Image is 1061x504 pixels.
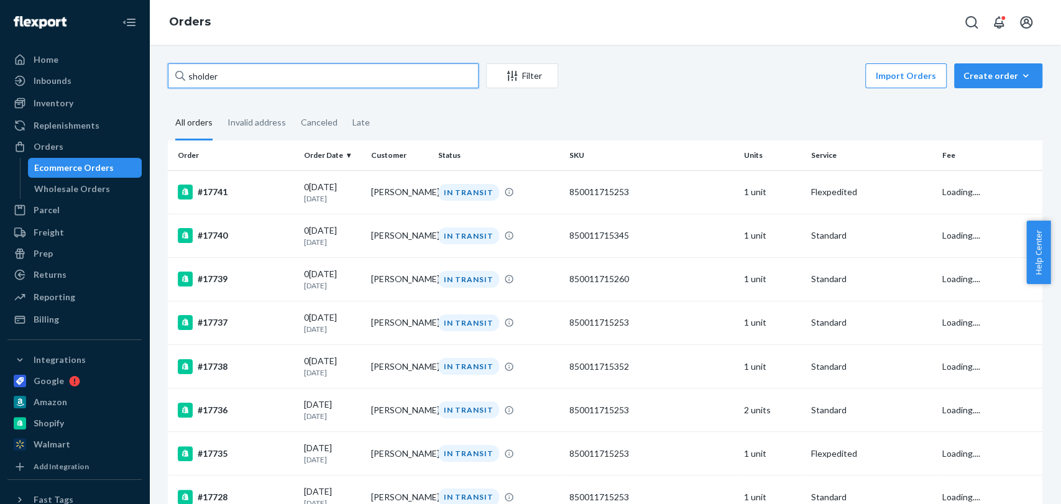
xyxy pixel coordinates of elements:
input: Search orders [168,63,479,88]
div: IN TRANSIT [438,314,499,331]
div: Filter [487,70,558,82]
div: #17735 [178,446,294,461]
div: #17738 [178,359,294,374]
ol: breadcrumbs [159,4,221,40]
div: #17737 [178,315,294,330]
td: Loading.... [937,432,1042,475]
div: 850011715352 [569,360,734,373]
div: [DATE] [304,442,361,465]
div: #17741 [178,185,294,199]
div: Wholesale Orders [34,183,110,195]
div: 850011715253 [569,491,734,503]
div: IN TRANSIT [438,271,499,288]
button: Open notifications [986,10,1011,35]
div: Reporting [34,291,75,303]
a: Billing [7,309,142,329]
div: 850011715260 [569,273,734,285]
a: Inbounds [7,71,142,91]
img: Flexport logo [14,16,67,29]
td: [PERSON_NAME] [366,257,433,301]
a: Wholesale Orders [28,179,142,199]
a: Ecommerce Orders [28,158,142,178]
a: Walmart [7,434,142,454]
p: [DATE] [304,280,361,291]
div: Home [34,53,58,66]
div: 0[DATE] [304,311,361,334]
p: Flexpedited [811,186,932,198]
div: Integrations [34,354,86,366]
div: 0[DATE] [304,268,361,291]
td: [PERSON_NAME] [366,388,433,432]
td: [PERSON_NAME] [366,432,433,475]
a: Add Integration [7,459,142,474]
p: [DATE] [304,193,361,204]
div: 850011715253 [569,404,734,416]
a: Reporting [7,287,142,307]
div: Replenishments [34,119,99,132]
p: [DATE] [304,411,361,421]
p: Standard [811,404,932,416]
div: #17740 [178,228,294,243]
div: 0[DATE] [304,181,361,204]
div: 850011715345 [569,229,734,242]
td: Loading.... [937,214,1042,257]
td: 1 unit [739,170,806,214]
button: Integrations [7,350,142,370]
a: Prep [7,244,142,263]
div: Ecommerce Orders [34,162,114,174]
div: IN TRANSIT [438,227,499,244]
div: #17736 [178,403,294,418]
div: Shopify [34,417,64,429]
div: All orders [175,106,213,140]
td: [PERSON_NAME] [366,214,433,257]
a: Replenishments [7,116,142,135]
td: Loading.... [937,257,1042,301]
p: [DATE] [304,237,361,247]
a: Orders [169,15,211,29]
div: Customer [371,150,428,160]
p: [DATE] [304,454,361,465]
a: Shopify [7,413,142,433]
button: Open account menu [1014,10,1039,35]
p: Standard [811,360,932,373]
button: Import Orders [865,63,947,88]
th: Status [433,140,564,170]
div: [DATE] [304,398,361,421]
div: Prep [34,247,53,260]
div: Returns [34,268,67,281]
div: IN TRANSIT [438,445,499,462]
div: 0[DATE] [304,355,361,378]
div: IN TRANSIT [438,401,499,418]
a: Amazon [7,392,142,412]
div: 850011715253 [569,316,734,329]
div: Amazon [34,396,67,408]
th: Order [168,140,299,170]
td: Loading.... [937,388,1042,432]
button: Open Search Box [959,10,984,35]
td: [PERSON_NAME] [366,170,433,214]
div: 850011715253 [569,447,734,460]
div: Inbounds [34,75,71,87]
div: 0[DATE] [304,224,361,247]
p: Standard [811,316,932,329]
p: [DATE] [304,324,361,334]
div: Parcel [34,204,60,216]
th: SKU [564,140,739,170]
a: Google [7,371,142,391]
div: Freight [34,226,64,239]
th: Units [739,140,806,170]
div: IN TRANSIT [438,184,499,201]
p: Standard [811,229,932,242]
td: 1 unit [739,432,806,475]
div: Canceled [301,106,338,139]
button: Close Navigation [117,10,142,35]
div: Inventory [34,97,73,109]
div: Billing [34,313,59,326]
div: Late [352,106,370,139]
div: Walmart [34,438,70,451]
td: 1 unit [739,345,806,388]
td: [PERSON_NAME] [366,345,433,388]
span: Help Center [1026,221,1050,284]
td: 1 unit [739,301,806,344]
td: Loading.... [937,345,1042,388]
